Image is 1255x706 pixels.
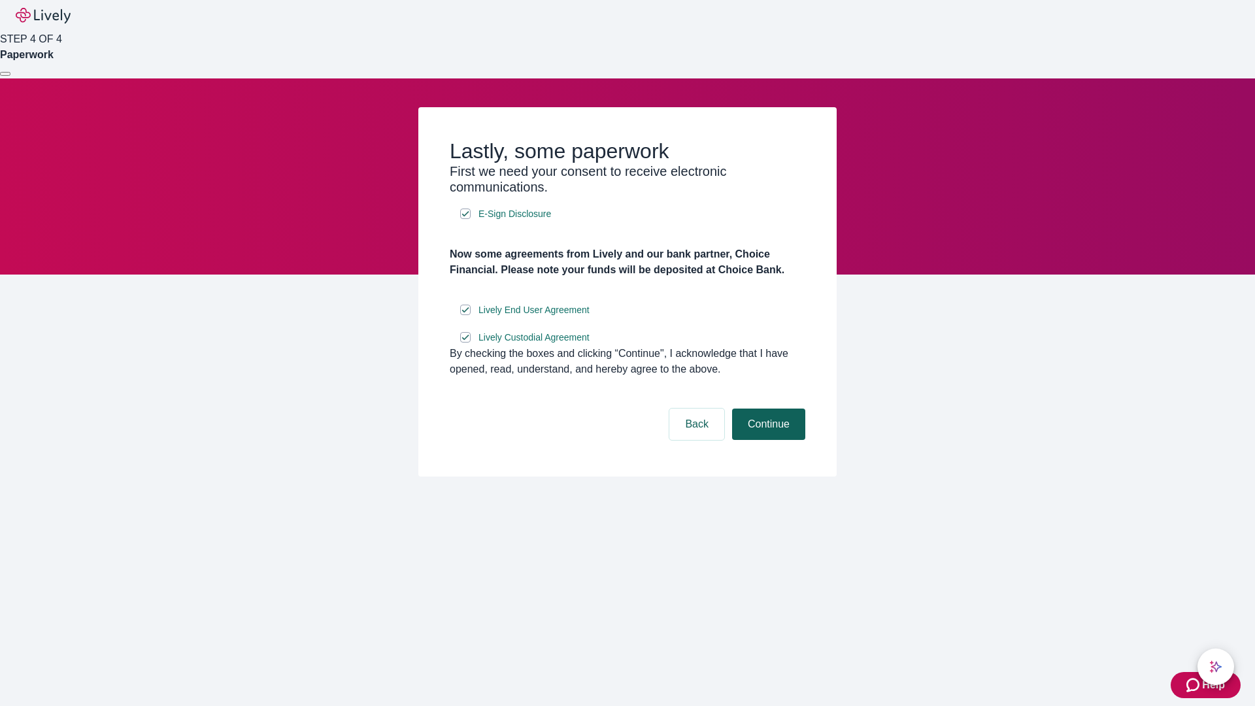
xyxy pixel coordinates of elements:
[450,163,805,195] h3: First we need your consent to receive electronic communications.
[1202,677,1225,693] span: Help
[732,409,805,440] button: Continue
[450,246,805,278] h4: Now some agreements from Lively and our bank partner, Choice Financial. Please note your funds wi...
[476,329,592,346] a: e-sign disclosure document
[478,207,551,221] span: E-Sign Disclosure
[1171,672,1241,698] button: Zendesk support iconHelp
[450,139,805,163] h2: Lastly, some paperwork
[478,331,590,345] span: Lively Custodial Agreement
[1197,648,1234,685] button: chat
[16,8,71,24] img: Lively
[1186,677,1202,693] svg: Zendesk support icon
[669,409,724,440] button: Back
[478,303,590,317] span: Lively End User Agreement
[476,302,592,318] a: e-sign disclosure document
[1209,660,1222,673] svg: Lively AI Assistant
[476,206,554,222] a: e-sign disclosure document
[450,346,805,377] div: By checking the boxes and clicking “Continue", I acknowledge that I have opened, read, understand...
